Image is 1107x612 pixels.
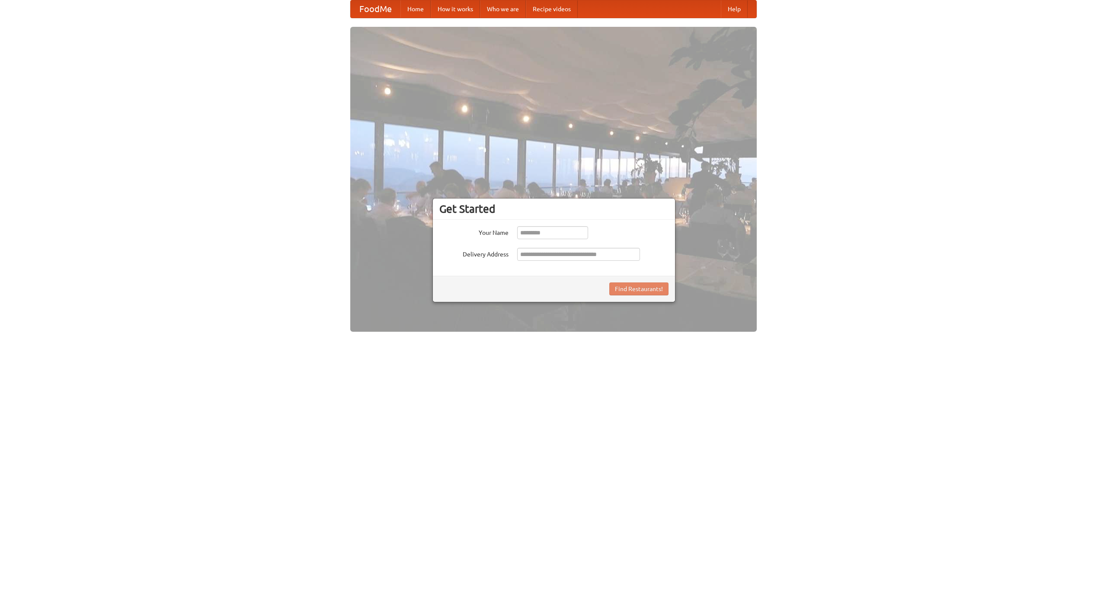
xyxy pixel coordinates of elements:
a: Home [400,0,431,18]
a: How it works [431,0,480,18]
h3: Get Started [439,202,669,215]
a: FoodMe [351,0,400,18]
label: Your Name [439,226,509,237]
label: Delivery Address [439,248,509,259]
button: Find Restaurants! [609,282,669,295]
a: Help [721,0,748,18]
a: Recipe videos [526,0,578,18]
a: Who we are [480,0,526,18]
